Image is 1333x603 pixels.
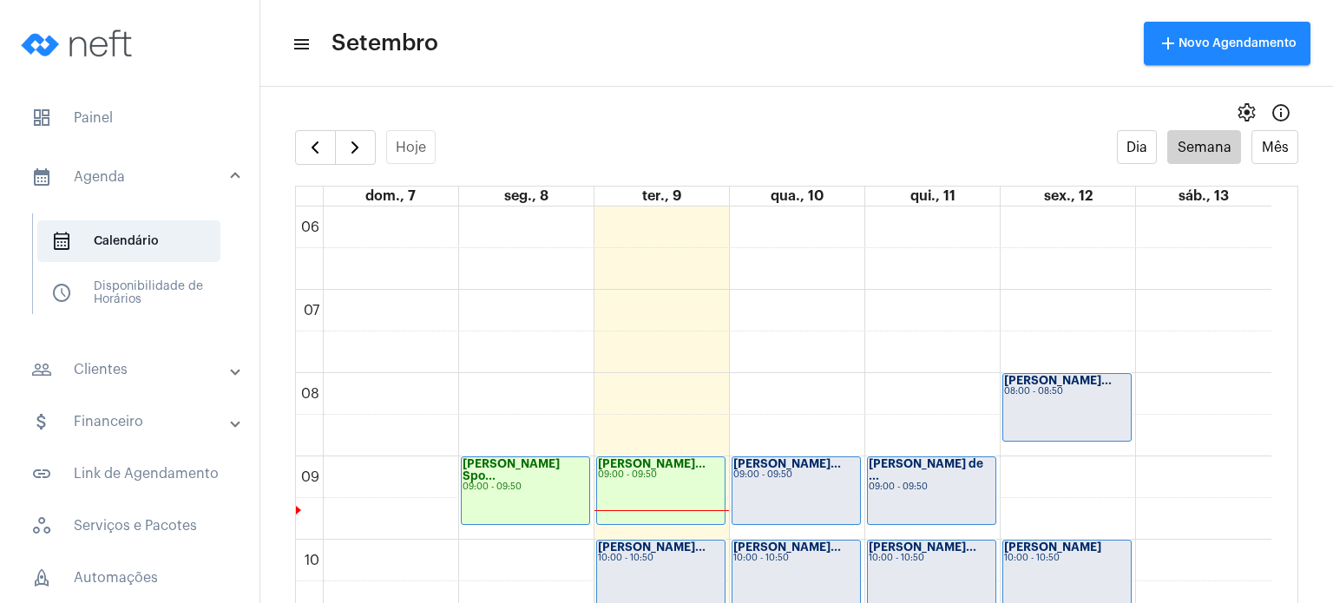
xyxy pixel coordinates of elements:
[1175,187,1232,206] a: 13 de setembro de 2025
[31,411,232,432] mat-panel-title: Financeiro
[1041,187,1096,206] a: 12 de setembro de 2025
[298,386,323,402] div: 08
[31,359,52,380] mat-icon: sidenav icon
[1144,22,1310,65] button: Novo Agendamento
[386,130,437,164] button: Hoje
[639,187,685,206] a: 9 de setembro de 2025
[501,187,552,206] a: 8 de setembro de 2025
[17,453,242,495] span: Link de Agendamento
[10,349,259,390] mat-expansion-panel-header: sidenav iconClientes
[17,505,242,547] span: Serviços e Pacotes
[869,554,995,563] div: 10:00 - 10:50
[598,554,724,563] div: 10:00 - 10:50
[1229,95,1264,130] button: settings
[598,541,706,553] strong: [PERSON_NAME]...
[51,283,72,304] span: sidenav icon
[10,205,259,338] div: sidenav iconAgenda
[14,9,144,78] img: logo-neft-novo-2.png
[598,470,724,480] div: 09:00 - 09:50
[10,149,259,205] mat-expansion-panel-header: sidenav iconAgenda
[1117,130,1158,164] button: Dia
[733,554,859,563] div: 10:00 - 10:50
[31,411,52,432] mat-icon: sidenav icon
[362,187,419,206] a: 7 de setembro de 2025
[51,231,72,252] span: sidenav icon
[463,458,560,482] strong: [PERSON_NAME] Spo...
[733,458,841,469] strong: [PERSON_NAME]...
[301,553,323,568] div: 10
[1004,541,1101,553] strong: [PERSON_NAME]
[869,458,983,482] strong: [PERSON_NAME] de ...
[37,272,220,314] span: Disponibilidade de Horários
[1251,130,1298,164] button: Mês
[10,401,259,442] mat-expansion-panel-header: sidenav iconFinanceiro
[733,541,841,553] strong: [PERSON_NAME]...
[332,29,438,57] span: Setembro
[17,557,242,599] span: Automações
[733,470,859,480] div: 09:00 - 09:50
[907,187,959,206] a: 11 de setembro de 2025
[767,187,827,206] a: 10 de setembro de 2025
[31,167,232,187] mat-panel-title: Agenda
[1158,33,1179,54] mat-icon: add
[300,303,323,318] div: 07
[31,515,52,536] span: sidenav icon
[31,567,52,588] span: sidenav icon
[298,469,323,485] div: 09
[31,108,52,128] span: sidenav icon
[335,130,376,165] button: Próximo Semana
[295,130,336,165] button: Semana Anterior
[1271,102,1291,123] mat-icon: Info
[1264,95,1298,130] button: Info
[31,167,52,187] mat-icon: sidenav icon
[298,220,323,235] div: 06
[292,34,309,55] mat-icon: sidenav icon
[869,541,976,553] strong: [PERSON_NAME]...
[31,463,52,484] mat-icon: sidenav icon
[869,482,995,492] div: 09:00 - 09:50
[31,359,232,380] mat-panel-title: Clientes
[1004,554,1130,563] div: 10:00 - 10:50
[598,458,706,469] strong: [PERSON_NAME]...
[1167,130,1241,164] button: Semana
[17,97,242,139] span: Painel
[1004,387,1130,397] div: 08:00 - 08:50
[463,482,588,492] div: 09:00 - 09:50
[1004,375,1112,386] strong: [PERSON_NAME]...
[37,220,220,262] span: Calendário
[1236,102,1257,123] span: settings
[1158,37,1297,49] span: Novo Agendamento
